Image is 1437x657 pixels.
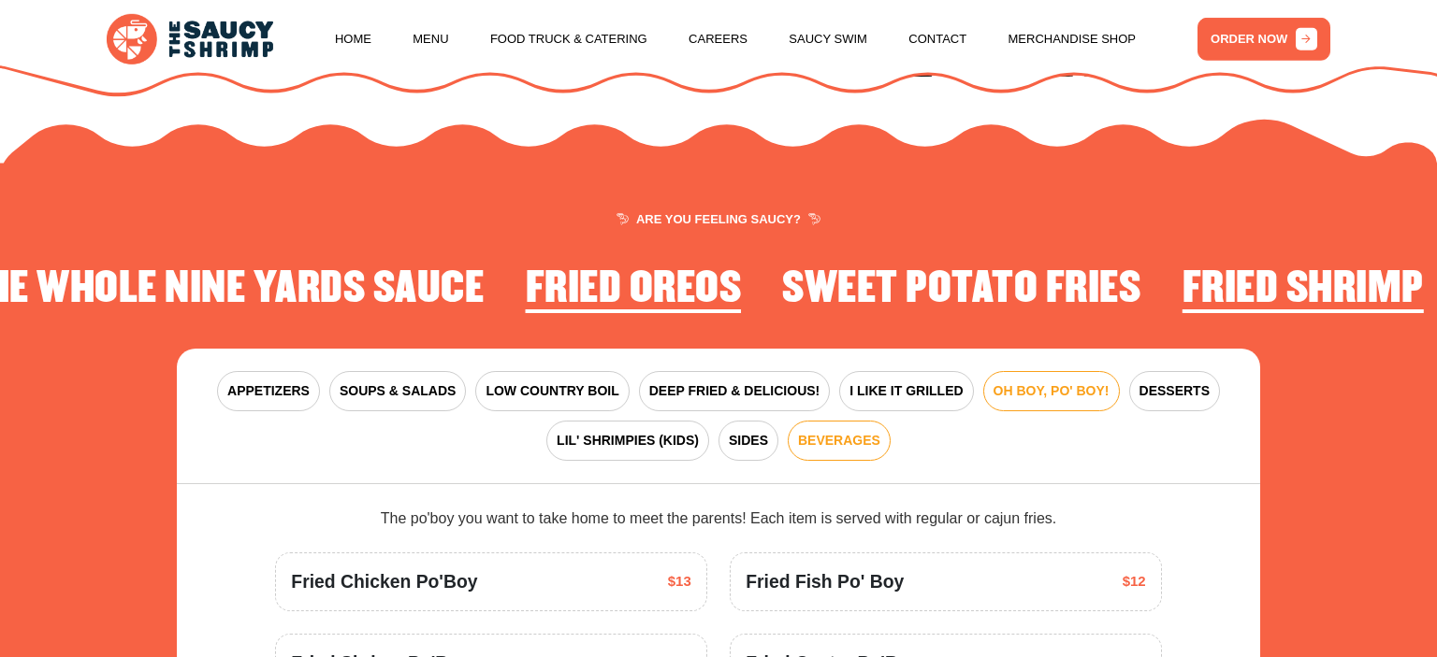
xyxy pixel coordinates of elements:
[526,265,742,319] li: 3 of 4
[617,213,820,225] span: ARE YOU FEELING SAUCY?
[217,371,320,411] button: APPETIZERS
[1139,381,1210,401] span: DESSERTS
[908,4,966,75] a: Contact
[1129,371,1220,411] button: DESSERTS
[329,371,466,411] button: SOUPS & SALADS
[546,421,709,461] button: LIL' SHRIMPIES (KIDS)
[1123,571,1146,593] span: $12
[413,4,448,75] a: Menu
[689,4,748,75] a: Careers
[639,371,831,411] button: DEEP FRIED & DELICIOUS!
[335,4,371,75] a: Home
[475,371,629,411] button: LOW COUNTRY BOIL
[729,431,768,450] span: SIDES
[746,568,904,595] span: Fried Fish Po' Boy
[1197,18,1330,60] a: ORDER NOW
[107,14,273,64] img: logo
[789,4,867,75] a: Saucy Swim
[526,265,742,312] h2: Fried Oreos
[291,568,477,595] span: Fried Chicken Po'Boy
[275,507,1162,530] div: The po'boy you want to take home to meet the parents! Each item is served with regular or cajun f...
[782,265,1140,319] li: 4 of 4
[782,265,1140,312] h2: Sweet Potato Fries
[1183,265,1424,312] h2: Fried Shrimp
[798,431,880,450] span: BEVERAGES
[668,571,691,593] span: $13
[557,431,699,450] span: LIL' SHRIMPIES (KIDS)
[839,371,973,411] button: I LIKE IT GRILLED
[649,381,820,401] span: DEEP FRIED & DELICIOUS!
[340,381,456,401] span: SOUPS & SALADS
[994,381,1110,401] span: OH BOY, PO' BOY!
[983,371,1120,411] button: OH BOY, PO' BOY!
[788,421,891,461] button: BEVERAGES
[227,381,310,401] span: APPETIZERS
[1009,4,1137,75] a: Merchandise Shop
[1183,265,1424,319] li: 1 of 4
[486,381,618,401] span: LOW COUNTRY BOIL
[718,421,778,461] button: SIDES
[490,4,647,75] a: Food Truck & Catering
[849,381,963,401] span: I LIKE IT GRILLED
